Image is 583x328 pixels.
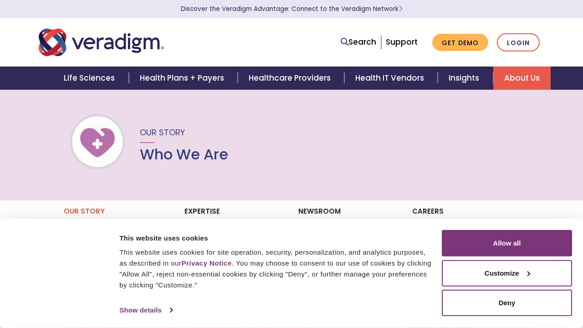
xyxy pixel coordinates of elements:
[442,290,572,316] button: Deny
[497,33,540,52] a: Login
[119,303,172,317] a: Show details
[140,146,228,163] h1: Who We Are
[432,34,488,51] a: Get Demo
[119,232,431,243] div: This website uses cookies
[344,67,438,90] a: Health IT Vendors
[493,67,551,90] a: About Us
[53,67,128,90] a: Life Sciences
[399,5,403,13] span: Learn More
[442,230,572,256] button: Allow all
[119,247,431,291] div: This website uses cookies for site operation, security, personalization, and analytics purposes, ...
[181,5,403,13] a: Discover the Veradigm Advantage: Connect to the Veradigm NetworkLearn More
[181,259,231,267] a: Privacy Notice
[129,67,238,90] a: Health Plans + Payers
[39,27,164,57] img: Veradigm logo
[442,260,572,286] button: Customize
[386,36,418,47] a: Support
[140,127,185,138] span: Our Story
[341,36,376,48] a: Search
[438,67,493,90] a: Insights
[238,67,344,90] a: Healthcare Providers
